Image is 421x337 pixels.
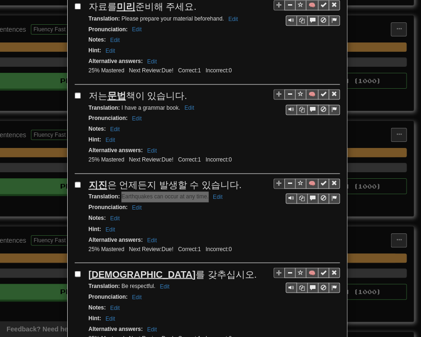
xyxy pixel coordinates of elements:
strong: Pronunciation : [89,204,128,211]
li: Next Review: [126,67,175,75]
button: Edit [107,124,123,134]
strong: Alternative answers : [89,236,143,243]
div: Sentence controls [286,193,340,204]
button: Edit [103,46,118,56]
strong: Translation : [89,105,120,111]
button: Edit [210,192,225,202]
strong: Hint : [89,315,101,321]
small: Earthquakes can occur at any time. [89,193,225,200]
li: Correct: 1 [175,156,203,164]
small: I have a grammar book. [89,105,197,111]
button: Edit [144,146,160,156]
button: Edit [182,103,197,113]
button: Edit [129,113,145,124]
small: Please prepare your material beforehand. [89,15,241,22]
strong: Alternative answers : [89,325,143,332]
strong: Hint : [89,47,101,54]
span: 2024-04-14 [161,67,173,74]
button: Edit [107,213,123,224]
strong: Alternative answers : [89,58,143,64]
span: 은 언제든지 발생할 수 있습니다. [89,180,242,190]
div: Sentence controls [274,89,340,115]
li: Incorrect: 0 [203,245,234,253]
li: 25% Mastered [86,245,127,253]
li: Correct: 1 [175,245,203,253]
li: Next Review: [126,245,175,253]
button: Edit [144,56,160,67]
span: 자료를 준비해 주세요. [89,1,196,12]
button: Edit [103,313,118,323]
strong: Hint : [89,136,101,143]
strong: Notes : [89,126,106,132]
button: 🧠 [306,89,318,99]
span: 2024-04-14 [161,156,173,163]
div: Sentence controls [274,267,340,293]
button: Edit [144,235,160,245]
div: Sentence controls [274,178,340,204]
button: Edit [129,24,145,35]
li: 25% Mastered [86,156,127,164]
span: 를 갖추십시오. [89,269,257,279]
strong: Pronunciation : [89,293,128,300]
button: Edit [103,135,118,145]
button: 🧠 [306,178,318,189]
strong: Translation : [89,15,120,22]
u: 미리 [117,1,135,12]
button: Edit [144,324,160,334]
strong: Pronunciation : [89,115,128,121]
button: Edit [107,302,123,313]
u: [DEMOGRAPHIC_DATA] [89,269,196,279]
strong: Translation : [89,282,120,289]
button: Edit [107,35,123,45]
li: Incorrect: 0 [203,67,234,75]
small: Be respectful. [89,282,172,289]
strong: Notes : [89,215,106,221]
li: Next Review: [126,156,175,164]
div: Sentence controls [286,105,340,115]
button: Edit [103,224,118,234]
strong: Translation : [89,193,120,200]
li: 25% Mastered [86,67,127,75]
strong: Pronunciation : [89,26,128,33]
button: Edit [225,14,241,24]
div: Sentence controls [286,282,340,293]
strong: Notes : [89,36,106,43]
u: 지진 [89,180,107,190]
strong: Notes : [89,304,106,310]
span: 저는 책이 있습니다. [89,91,187,101]
button: 🧠 [306,267,318,278]
li: Correct: 1 [175,67,203,75]
button: Edit [157,281,172,291]
u: 문법 [107,91,126,101]
button: Edit [129,292,145,302]
span: 2024-04-14 [161,246,173,252]
strong: Hint : [89,225,101,232]
strong: Alternative answers : [89,147,143,154]
li: Incorrect: 0 [203,156,234,164]
div: Sentence controls [286,15,340,26]
button: Edit [129,203,145,213]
